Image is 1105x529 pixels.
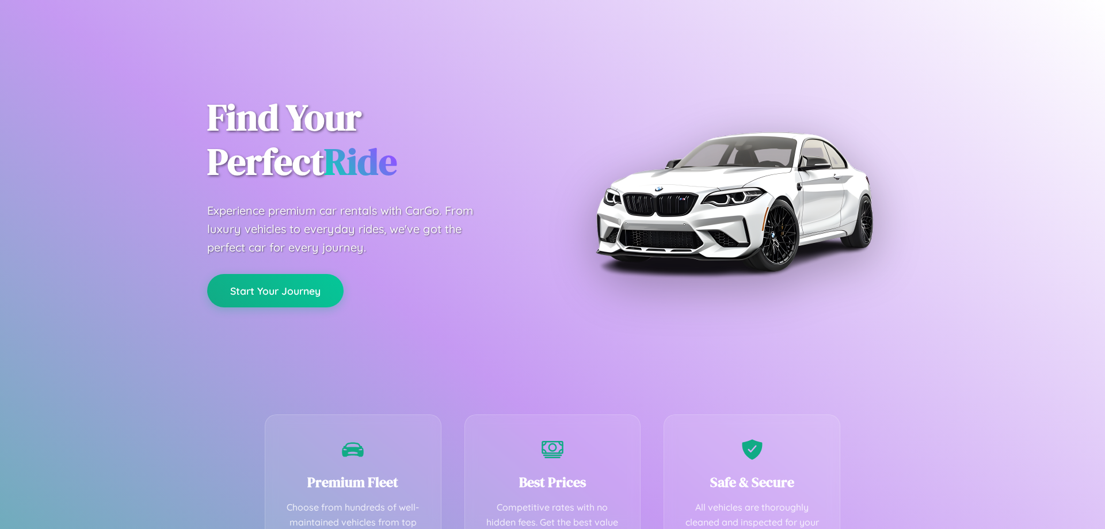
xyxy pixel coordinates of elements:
[207,96,535,184] h1: Find Your Perfect
[207,201,495,257] p: Experience premium car rentals with CarGo. From luxury vehicles to everyday rides, we've got the ...
[283,473,424,492] h3: Premium Fleet
[590,58,878,345] img: Premium BMW car rental vehicle
[324,136,397,187] span: Ride
[681,473,822,492] h3: Safe & Secure
[207,274,344,307] button: Start Your Journey
[482,473,623,492] h3: Best Prices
